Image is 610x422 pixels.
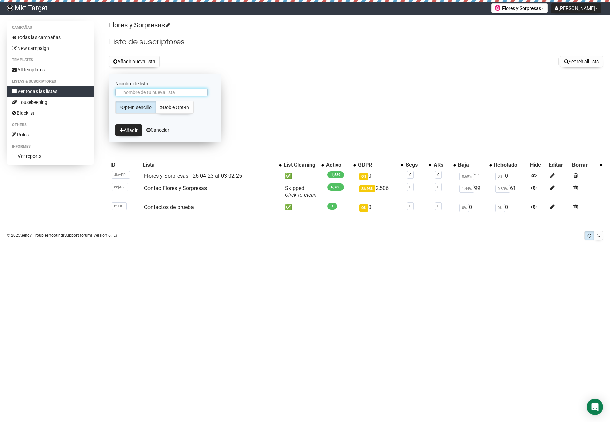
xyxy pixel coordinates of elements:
a: 0 [409,185,411,189]
span: Skipped [285,185,317,198]
th: ID: No sort applied, sorting is disabled [109,160,141,170]
div: Baja [458,162,486,168]
div: List Cleaning [284,162,318,168]
span: 1,589 [327,171,344,178]
td: 0 [493,170,528,182]
a: Housekeeping [7,97,94,108]
a: Contac Flores y Sorpresas [144,185,207,191]
a: 0 [437,204,439,208]
th: GDPR: No sort applied, activate to apply an ascending sort [357,160,404,170]
th: Borrar: No sort applied, activate to apply an ascending sort [571,160,603,170]
th: Hide: No sort applied, sorting is disabled [528,160,548,170]
span: 0.69% [459,173,474,180]
a: 0 [409,204,411,208]
div: Rebotado [494,162,527,168]
a: Opt-In sencillo [115,101,156,114]
a: Sendy [20,233,32,238]
span: 0% [495,204,505,212]
input: El nombre de tu nueva lista [115,89,208,96]
th: ARs: No sort applied, activate to apply an ascending sort [432,160,457,170]
h2: Lista de suscriptores [109,36,603,48]
button: Añadir nueva lista [109,56,160,67]
label: Nombre de lista [115,81,214,87]
th: Segs: No sort applied, activate to apply an ascending sort [404,160,432,170]
a: Ver todas las listas [7,86,94,97]
li: Templates [7,56,94,64]
span: 0% [359,204,368,212]
div: ID [110,162,140,168]
div: Borrar [572,162,596,168]
span: 36.93% [359,185,375,192]
td: 0 [457,201,493,214]
td: 0 [357,201,404,214]
li: Campañas [7,24,94,32]
th: Lista: No sort applied, activate to apply an ascending sort [141,160,282,170]
span: 0.89% [495,185,510,193]
td: 11 [457,170,493,182]
a: Contactos de prueba [144,204,194,210]
span: JkwPR.. [112,171,130,179]
div: ARs [434,162,450,168]
th: Editar: No sort applied, sorting is disabled [547,160,570,170]
th: Baja: No sort applied, activate to apply an ascending sort [457,160,493,170]
td: 2,506 [357,182,404,201]
td: 99 [457,182,493,201]
td: ✅ [282,201,325,214]
a: Todas las campañas [7,32,94,43]
span: tf0jA.. [112,202,127,210]
span: 0% [495,173,505,180]
td: 0 [493,201,528,214]
a: New campaign [7,43,94,54]
img: favicons [495,5,500,11]
div: Editar [549,162,569,168]
a: 0 [437,173,439,177]
span: 6,786 [327,183,344,191]
p: © 2025 | | | Version 6.1.3 [7,232,117,239]
th: Activo: No sort applied, activate to apply an ascending sort [325,160,357,170]
a: Flores y Sorpresas [109,21,169,29]
button: Flores y Sorpresas [491,3,548,13]
div: Lista [143,162,275,168]
td: 61 [493,182,528,201]
td: ✅ [282,170,325,182]
button: Search all lists [560,56,603,67]
img: d30555bd1ab140a80d351df46be4d5e5 [7,5,13,11]
span: 1.44% [459,185,474,193]
a: Blacklist [7,108,94,119]
span: kkjAG.. [112,183,128,191]
button: Añadir [115,124,142,136]
a: Rules [7,129,94,140]
a: Troubleshooting [33,233,63,238]
span: 3 [327,203,337,210]
button: [PERSON_NAME] [551,3,601,13]
li: Listas & Suscriptores [7,78,94,86]
th: List Cleaning: No sort applied, activate to apply an ascending sort [282,160,325,170]
a: All templates [7,64,94,75]
a: Ver reports [7,151,94,162]
div: Segs [406,162,425,168]
a: 0 [409,173,411,177]
a: Cancelar [146,127,169,133]
th: Rebotado: No sort applied, sorting is disabled [493,160,528,170]
div: GDPR [358,162,397,168]
td: 0 [357,170,404,182]
div: Activo [326,162,350,168]
a: Flores y Sorpresas - 26 04 23 al 03 02 25 [144,173,242,179]
a: Support forum [64,233,91,238]
div: Hide [530,162,546,168]
span: 0% [459,204,469,212]
div: Open Intercom Messenger [587,399,603,415]
a: Doble Opt-In [156,101,194,114]
a: Click to clean [285,192,317,198]
span: 0% [359,173,368,180]
li: Others [7,121,94,129]
li: Informes [7,142,94,151]
a: 0 [437,185,439,189]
